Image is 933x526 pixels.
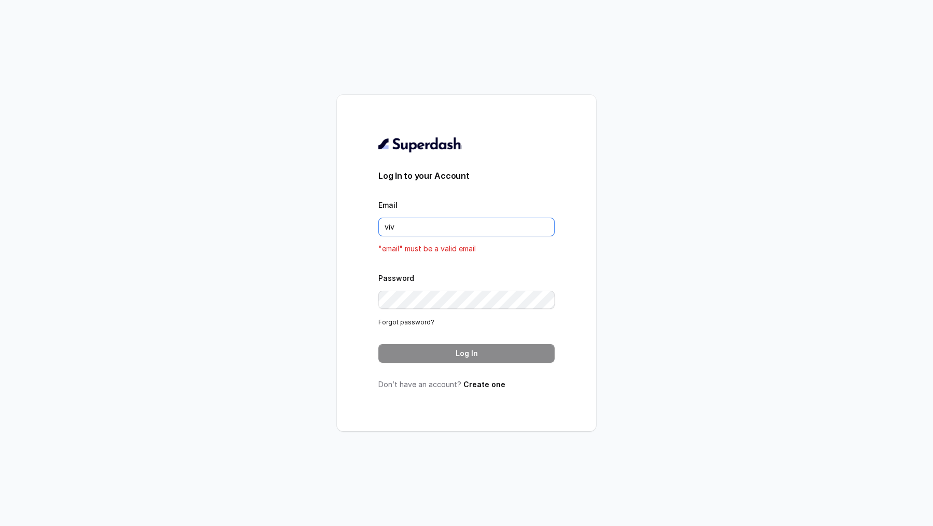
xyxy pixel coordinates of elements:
[378,243,555,255] p: "email" must be a valid email
[378,136,462,153] img: light.svg
[378,201,398,209] label: Email
[378,169,555,182] h3: Log In to your Account
[378,318,434,326] a: Forgot password?
[378,344,555,363] button: Log In
[463,380,505,389] a: Create one
[378,379,555,390] p: Don’t have an account?
[378,218,555,236] input: youremail@example.com
[378,274,414,282] label: Password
